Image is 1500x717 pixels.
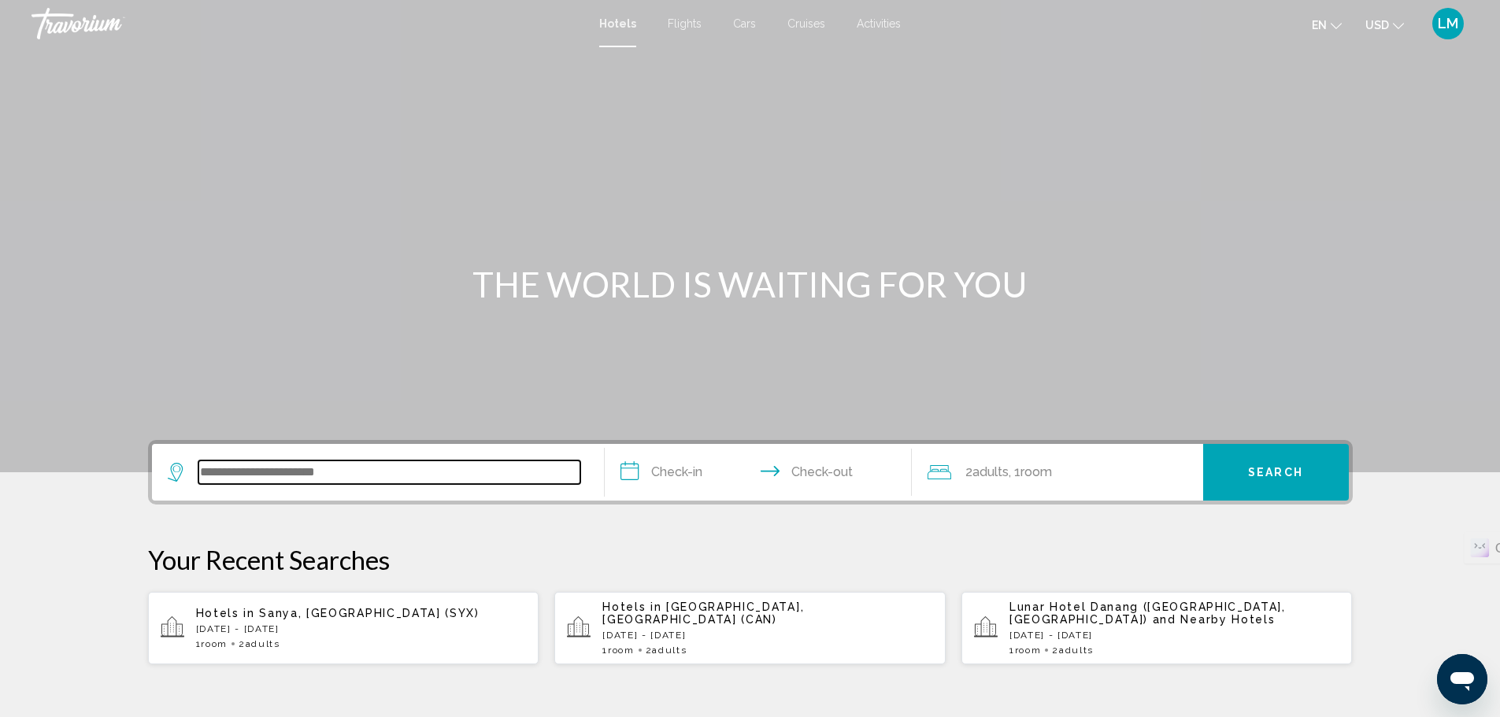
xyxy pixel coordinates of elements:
[1009,645,1041,656] span: 1
[608,645,635,656] span: Room
[196,638,228,649] span: 1
[965,461,1009,483] span: 2
[31,8,583,39] a: Travorium
[239,638,280,649] span: 2
[1020,464,1052,479] span: Room
[1009,461,1052,483] span: , 1
[1437,654,1487,704] iframe: Кнопка запуска окна обмена сообщениями
[646,645,687,656] span: 2
[1059,645,1094,656] span: Adults
[733,17,756,30] a: Cars
[605,444,912,501] button: Check in and out dates
[1009,601,1286,626] span: Lunar Hotel Danang ([GEOGRAPHIC_DATA], [GEOGRAPHIC_DATA])
[1153,613,1276,626] span: and Nearby Hotels
[912,444,1203,501] button: Travelers: 2 adults, 0 children
[1015,645,1042,656] span: Room
[246,638,280,649] span: Adults
[857,17,901,30] a: Activities
[1365,19,1389,31] span: USD
[602,630,933,641] p: [DATE] - [DATE]
[455,264,1046,305] h1: THE WORLD IS WAITING FOR YOU
[1052,645,1094,656] span: 2
[201,638,228,649] span: Room
[961,591,1353,665] button: Lunar Hotel Danang ([GEOGRAPHIC_DATA], [GEOGRAPHIC_DATA]) and Nearby Hotels[DATE] - [DATE]1Room2A...
[652,645,687,656] span: Adults
[1312,19,1327,31] span: en
[787,17,825,30] a: Cruises
[1203,444,1349,501] button: Search
[152,444,1349,501] div: Search widget
[602,645,634,656] span: 1
[1438,16,1458,31] span: LM
[1248,467,1303,479] span: Search
[1428,7,1469,40] button: User Menu
[1312,13,1342,36] button: Change language
[1009,630,1340,641] p: [DATE] - [DATE]
[602,601,804,626] span: [GEOGRAPHIC_DATA], [GEOGRAPHIC_DATA] (CAN)
[554,591,946,665] button: Hotels in [GEOGRAPHIC_DATA], [GEOGRAPHIC_DATA] (CAN)[DATE] - [DATE]1Room2Adults
[599,17,636,30] a: Hotels
[668,17,702,30] a: Flights
[1365,13,1404,36] button: Change currency
[148,544,1353,575] p: Your Recent Searches
[148,591,539,665] button: Hotels in Sanya, [GEOGRAPHIC_DATA] (SYX)[DATE] - [DATE]1Room2Adults
[196,607,255,619] span: Hotels in
[196,623,527,634] p: [DATE] - [DATE]
[259,607,479,619] span: Sanya, [GEOGRAPHIC_DATA] (SYX)
[972,464,1009,479] span: Adults
[602,601,661,613] span: Hotels in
